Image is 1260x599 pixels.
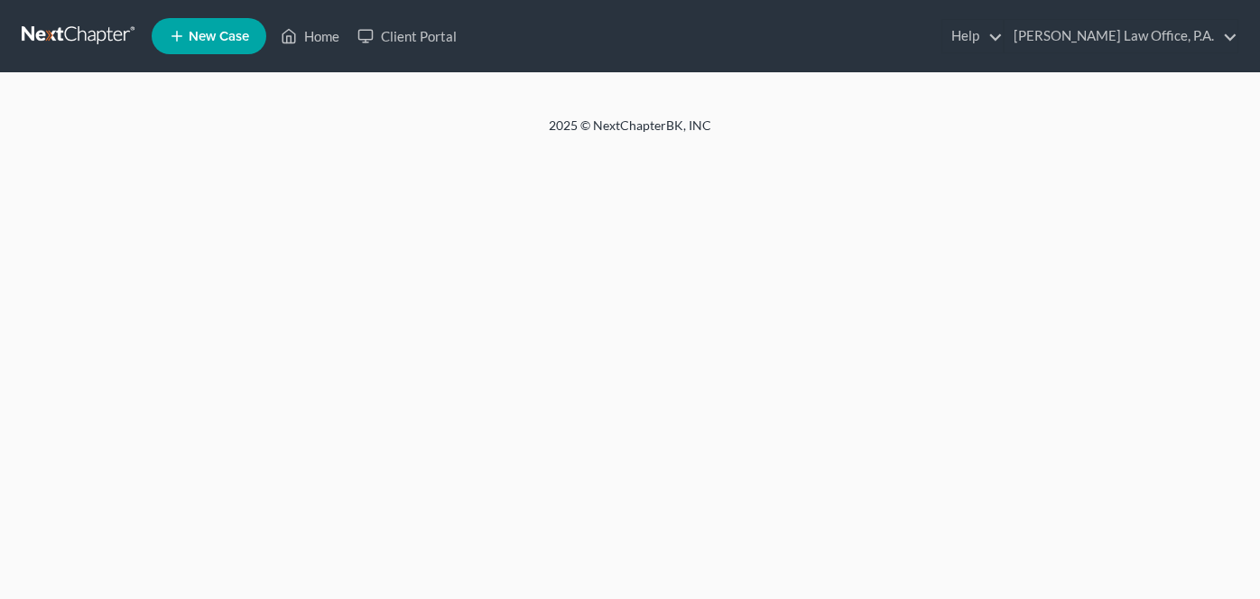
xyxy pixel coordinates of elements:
[116,117,1144,149] div: 2025 © NextChapterBK, INC
[348,20,466,52] a: Client Portal
[1005,20,1237,52] a: [PERSON_NAME] Law Office, P.A.
[272,20,348,52] a: Home
[152,18,266,54] new-legal-case-button: New Case
[942,20,1003,52] a: Help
